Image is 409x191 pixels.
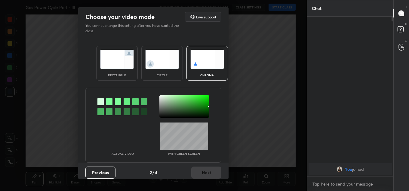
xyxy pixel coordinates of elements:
div: rectangle [105,74,129,77]
img: chromaScreenIcon.c19ab0a0.svg [190,50,224,69]
span: joined [352,167,364,172]
p: You cannot change this setting after you have started the class [85,23,183,34]
h2: Choose your video mode [85,13,155,21]
p: Chat [307,0,326,16]
span: You [345,167,352,172]
p: With green screen [168,152,200,155]
h4: 2 [150,169,152,176]
img: 6da85954e4d94dd18dd5c6a481ba3d11.jpg [337,166,343,172]
h5: Live support [196,15,216,19]
p: Actual Video [112,152,134,155]
div: circle [150,74,174,77]
h4: 4 [155,169,157,176]
div: chroma [195,74,219,77]
p: T [405,5,407,9]
img: normalScreenIcon.ae25ed63.svg [100,50,134,69]
button: Previous [85,167,115,179]
p: D [405,22,407,26]
img: circleScreenIcon.acc0effb.svg [145,50,179,69]
p: G [405,39,407,43]
div: grid [307,162,393,177]
h4: / [152,169,154,176]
